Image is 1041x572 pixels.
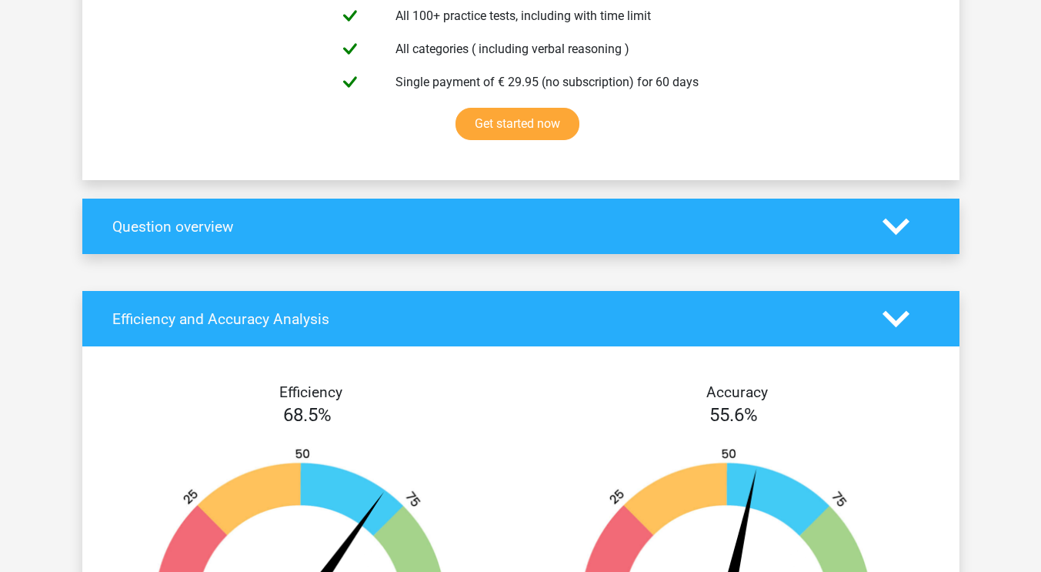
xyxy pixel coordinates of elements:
[112,310,859,328] h4: Efficiency and Accuracy Analysis
[539,383,936,401] h4: Accuracy
[709,404,758,426] span: 55.6%
[112,383,509,401] h4: Efficiency
[455,108,579,140] a: Get started now
[112,218,859,236] h4: Question overview
[283,404,332,426] span: 68.5%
